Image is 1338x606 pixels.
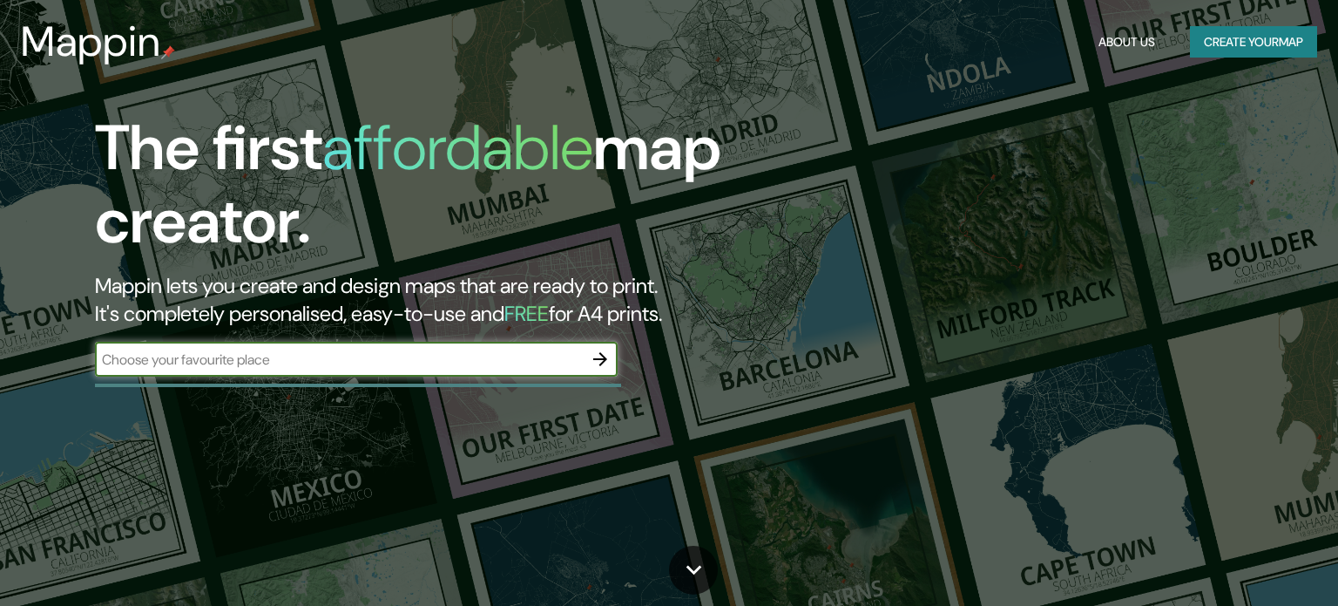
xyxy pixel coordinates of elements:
button: Create yourmap [1190,26,1317,58]
h5: FREE [504,300,549,327]
input: Choose your favourite place [95,350,583,370]
h3: Mappin [21,17,161,66]
h2: Mappin lets you create and design maps that are ready to print. It's completely personalised, eas... [95,272,764,328]
button: About Us [1091,26,1162,58]
img: mappin-pin [161,45,175,59]
h1: The first map creator. [95,112,764,272]
h1: affordable [322,107,593,188]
